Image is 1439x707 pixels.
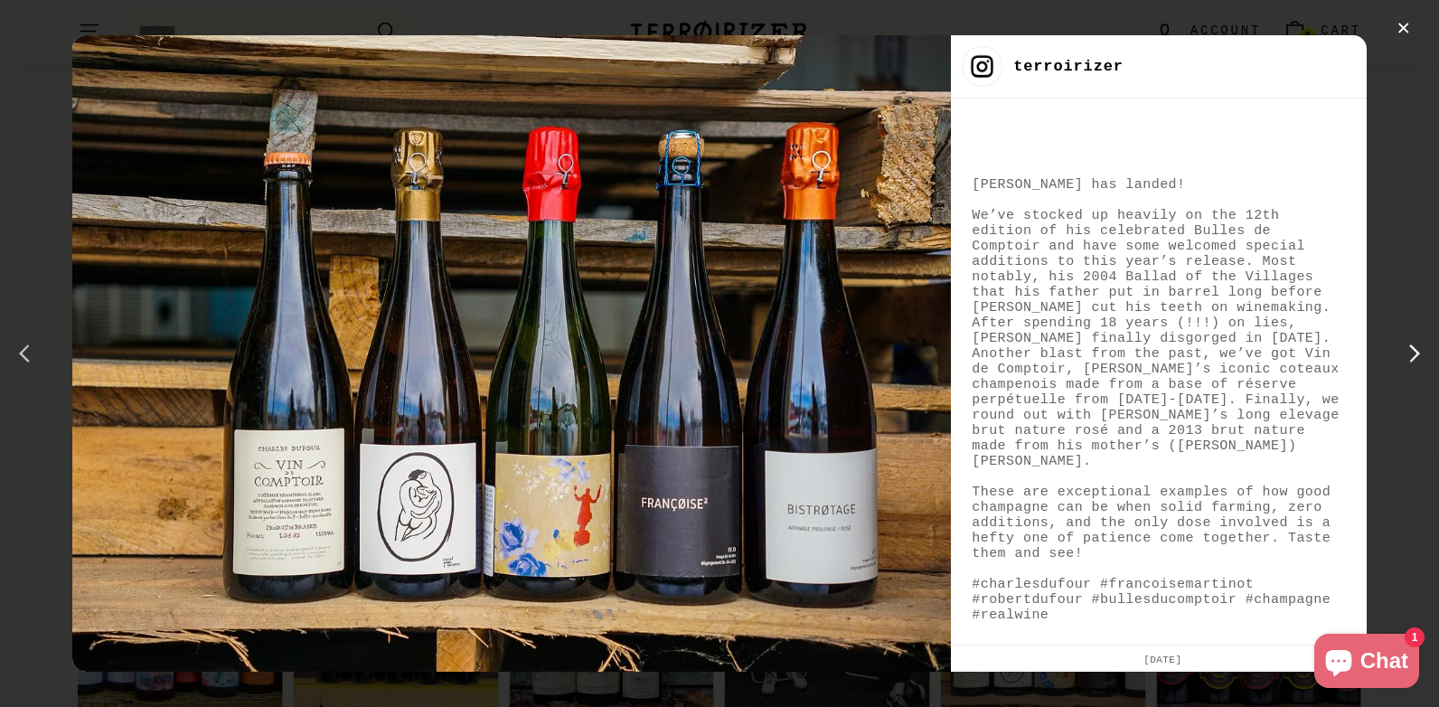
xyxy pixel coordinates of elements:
[1013,56,1124,77] div: terroirizer
[1397,339,1425,368] div: next post
[14,339,42,368] div: previous post
[1309,634,1425,693] inbox-online-store-chat: Shopify online store chat
[972,177,1346,623] div: [PERSON_NAME] has landed! We’ve stocked up heavily on the 12th edition of his celebrated Bulles d...
[1390,15,1417,42] div: close button
[72,35,1368,672] div: Instagram post details
[1136,655,1181,665] span: [DATE]
[962,46,1002,87] img: Instagram profile picture
[1013,56,1124,77] a: Opens @terroirizer Instagram profile on a new window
